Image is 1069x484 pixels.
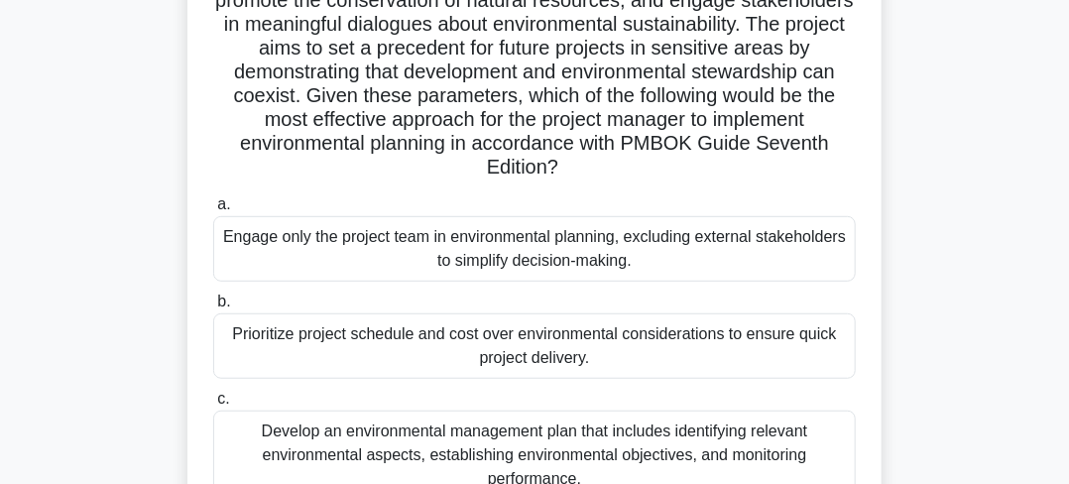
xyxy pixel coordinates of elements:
[217,195,230,212] span: a.
[217,390,229,407] span: c.
[217,293,230,309] span: b.
[213,216,856,282] div: Engage only the project team in environmental planning, excluding external stakeholders to simpli...
[213,313,856,379] div: Prioritize project schedule and cost over environmental considerations to ensure quick project de...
